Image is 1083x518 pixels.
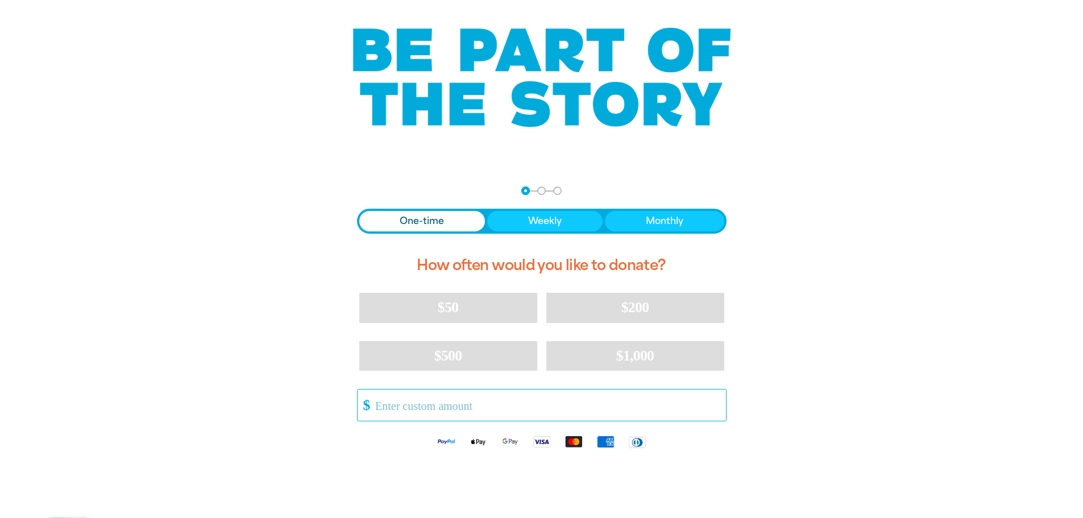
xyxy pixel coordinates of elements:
button: One-time [359,211,486,231]
img: American Express logo [590,435,621,448]
button: Navigate to step 3 of 3 to enter your payment details [553,187,562,195]
span: $50 [438,299,458,316]
h2: How often would you like to donate? [357,247,727,284]
img: Mastercard logo [558,435,590,448]
button: $200 [546,293,724,322]
div: Donation frequency [357,209,727,234]
img: Paypal logo [430,435,462,448]
button: Navigate to step 1 of 3 to enter your donation amount [521,187,530,195]
button: Navigate to step 2 of 3 to enter your details [537,187,546,195]
div: Available payment methods [357,426,727,457]
button: $500 [359,341,537,371]
span: Weekly [528,214,562,228]
span: Monthly [646,214,683,228]
button: $1,000 [546,341,724,371]
img: Be part of the story [343,5,741,150]
button: Weekly [487,211,603,231]
img: Apple Pay logo [462,435,494,448]
img: Diners Club logo [621,436,653,449]
span: $200 [621,299,649,316]
button: Monthly [605,211,724,231]
span: $1,000 [616,347,654,364]
img: Visa logo [526,435,558,448]
button: $50 [359,293,537,322]
img: Google Pay logo [494,435,526,448]
span: $500 [434,347,462,364]
input: Enter custom amount [367,389,725,421]
span: $ [358,392,370,418]
span: One-time [400,214,444,228]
